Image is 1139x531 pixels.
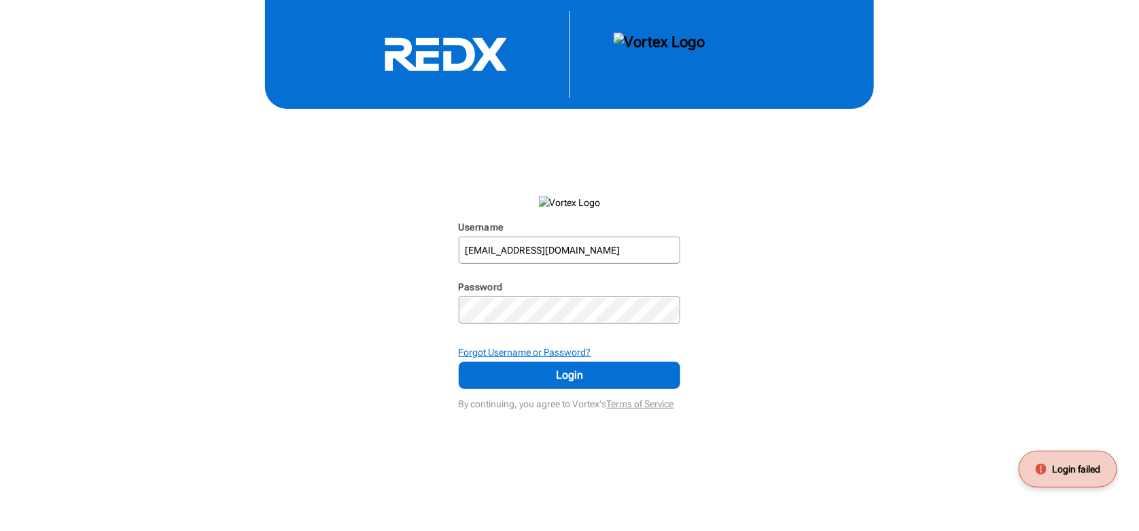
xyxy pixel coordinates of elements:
span: Login [476,367,664,383]
div: By continuing, you agree to Vortex's [459,392,681,411]
button: Login [459,362,681,389]
svg: RedX Logo [344,37,548,72]
span: Login failed [1052,462,1100,476]
div: Forgot Username or Password? [459,345,681,359]
img: Vortex Logo [539,196,601,209]
strong: Forgot Username or Password? [459,347,591,358]
label: Password [459,281,503,292]
a: Terms of Service [607,398,674,409]
label: Username [459,222,504,233]
img: Vortex Logo [614,33,705,76]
